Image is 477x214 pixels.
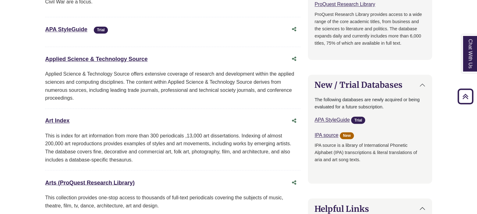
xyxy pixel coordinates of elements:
a: ProQuest Research Library [314,2,375,7]
button: Share this database [288,115,300,127]
span: Trial [94,27,108,34]
p: IPA source is a library of International Phonetic Alphabet (IPA) transcriptions & literal transla... [314,142,425,171]
div: This is index for art information from more than 300 periodicals ,13,000 art dissertations. Index... [45,132,300,164]
a: Arts (ProQuest Research Library) [45,179,134,186]
button: Share this database [288,53,300,65]
button: Share this database [288,177,300,188]
button: New / Trial Databases [308,75,431,95]
div: Applied Science & Technology Source offers extensive coverage of research and development within ... [45,70,300,102]
a: APA StyleGuide [45,26,87,32]
a: Back to Top [455,92,475,101]
button: Share this database [288,23,300,35]
span: New [340,132,354,139]
a: IPA source [314,132,338,138]
span: Trial [351,117,365,124]
a: APA StyleGuide [314,117,350,122]
a: Art Index [45,117,69,124]
p: ProQuest Research Library provides access to a wide range of the core academic titles, from busin... [314,11,425,47]
p: The following databases are newly acquired or being evaluated for a future subscription. [314,96,425,111]
a: Applied Science & Technology Source [45,56,148,62]
p: This collection provides one-stop access to thousands of full-text periodicals covering the subje... [45,193,300,209]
